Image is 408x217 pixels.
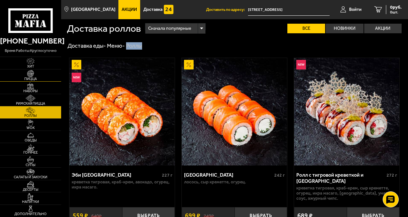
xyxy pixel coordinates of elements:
label: Акции [364,24,402,33]
p: креветка тигровая, краб-крем, авокадо, огурец, икра масаго. [72,180,172,190]
img: Акционный [72,60,81,69]
h1: Доставка роллов [67,24,141,34]
a: Меню- [107,42,125,49]
img: Эби Калифорния [69,58,175,165]
span: 242 г [274,173,285,178]
span: Войти [349,7,362,12]
img: Акционный [184,60,194,69]
label: Новинки [326,24,364,33]
div: [GEOGRAPHIC_DATA] [184,172,273,178]
img: Новинка [296,60,306,69]
img: 15daf4d41897b9f0e9f617042186c801.svg [164,5,173,14]
a: АкционныйНовинкаЭби Калифорния [69,58,175,165]
p: креветка тигровая, краб-крем, Сыр креметте, огурец, икра масаго, [GEOGRAPHIC_DATA], унаги соус, а... [296,186,397,201]
span: Сначала популярные [148,22,191,35]
img: Филадельфия [182,58,287,165]
span: [GEOGRAPHIC_DATA] [71,7,116,12]
img: Ролл с тигровой креветкой и Гуакамоле [294,58,399,165]
span: 0 руб. [390,5,402,10]
a: АкционныйФиладельфия [182,58,287,165]
a: Доставка еды- [68,42,106,49]
span: Доставка [143,7,163,12]
span: 227 г [162,173,172,178]
img: Новинка [72,73,81,82]
span: Акции [122,7,137,12]
span: 0 шт. [390,10,402,14]
span: 272 г [387,173,397,178]
p: лосось, Сыр креметте, огурец. [184,180,285,185]
span: Доставить по адресу: [206,8,248,12]
input: Ваш адрес доставки [248,4,330,16]
a: НовинкаРолл с тигровой креветкой и Гуакамоле [294,58,399,165]
label: Все [287,24,325,33]
div: Эби [GEOGRAPHIC_DATA] [72,172,160,178]
div: Роллы [126,42,142,50]
div: Ролл с тигровой креветкой и [GEOGRAPHIC_DATA] [296,172,385,184]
